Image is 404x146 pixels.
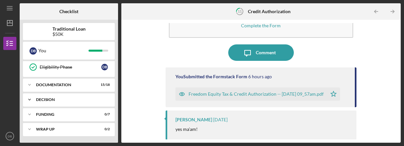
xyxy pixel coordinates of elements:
[52,32,86,37] div: $50K
[228,44,294,61] button: Comment
[189,91,324,97] div: Freedom Equity Tax & Credit Authorization -- [DATE] 09_57am.pdf
[248,74,272,79] time: 2025-08-19 13:57
[98,127,110,131] div: 0 / 2
[175,87,340,101] button: Freedom Equity Tax & Credit Authorization -- [DATE] 09_57am.pdf
[238,9,242,13] tspan: 11
[36,98,107,102] div: Decision
[36,83,93,87] div: Documentation
[213,117,228,122] time: 2025-03-13 14:16
[40,64,101,70] div: Eligibility Phase
[175,74,247,79] div: You Submitted the Formstack Form
[98,83,110,87] div: 15 / 18
[3,130,16,143] button: DB
[36,112,93,116] div: Funding
[8,134,12,138] text: DB
[38,45,89,56] div: You
[248,9,291,14] b: Credit Authorization
[241,23,281,28] div: Complete the Form
[59,9,78,14] b: Checklist
[175,117,212,122] div: [PERSON_NAME]
[256,44,276,61] div: Comment
[175,126,198,133] p: yes ma'am!
[52,26,86,32] b: Traditional Loan
[101,64,108,70] div: D B
[36,127,93,131] div: Wrap up
[30,47,37,55] div: D B
[98,112,110,116] div: 0 / 7
[26,61,111,74] a: Eligibility PhaseDB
